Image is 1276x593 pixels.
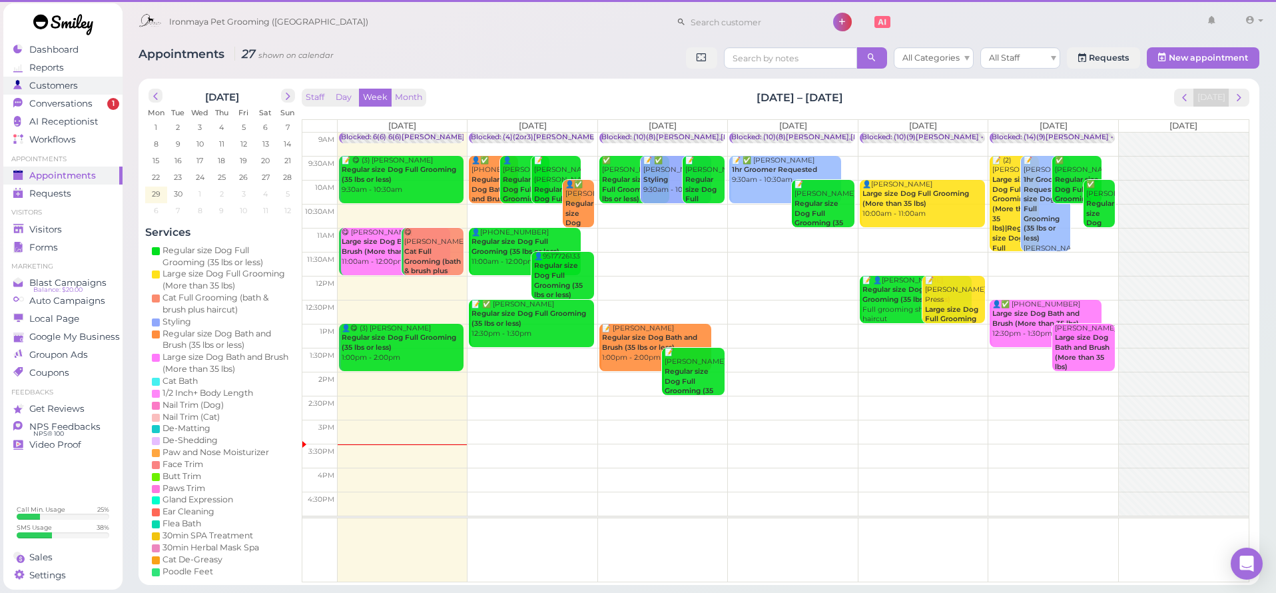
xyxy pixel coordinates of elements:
div: Cat Bath [162,375,198,387]
span: 23 [172,171,183,183]
span: 7 [174,205,181,217]
div: Large size Dog Bath and Brush (More than 35 lbs) [162,351,292,375]
span: Reports [29,62,64,73]
div: Gland Expression [162,494,233,506]
span: 11 [217,138,225,150]
span: 10am [315,183,334,192]
li: Marketing [3,262,123,271]
i: 27 [234,47,334,61]
span: 25 [216,171,226,183]
b: Large size Dog Bath and Brush (More than 35 lbs) [992,309,1080,328]
b: Regular size Dog Full Grooming (35 lbs or less) [685,175,721,233]
div: 👤[PERSON_NAME] 10:00am - 11:00am [862,180,985,219]
span: Forms [29,242,58,253]
span: 9am [318,135,334,144]
h4: Services [145,226,298,239]
span: 3 [196,121,203,133]
div: 📝 [PERSON_NAME] 1:00pm - 2:00pm [601,324,711,363]
b: Regular size Dog Full Grooming (35 lbs or less) [534,185,578,233]
b: Large size Dog Full Grooming (More than 35 lbs) [862,189,969,208]
span: 12:30pm [306,303,334,312]
div: Blocked: (10)(8)[PERSON_NAME],[PERSON_NAME] • appointment [601,133,836,143]
span: 2:30pm [308,399,334,408]
a: Groupon Ads [3,346,123,364]
span: 1 [107,98,119,110]
a: Google My Business [3,328,123,346]
span: Fri [238,108,248,117]
a: Reports [3,59,123,77]
span: 11 [261,205,269,217]
span: Sun [280,108,294,117]
a: Conversations 1 [3,95,123,113]
span: Google My Business [29,331,120,342]
a: Workflows [3,131,123,149]
div: 😋 [PERSON_NAME] 11:00am - 12:00pm [404,228,464,306]
div: 📝 ✅ [PERSON_NAME] 9:30am - 10:30am [643,156,711,195]
span: 12 [238,138,248,150]
b: Regular size Dog Full Grooming (35 lbs or less) [1055,175,1099,223]
b: Styling [643,175,668,184]
b: Regular size Dog Full Grooming (35 lbs or less) [534,261,583,299]
a: Coupons [3,364,123,382]
div: 😋 [PERSON_NAME] 11:00am - 12:00pm [341,228,451,267]
span: 11:30am [307,255,334,264]
div: 📝 (2) [PERSON_NAME] 9:30am - 11:30am [992,156,1039,302]
span: 21 [282,155,292,167]
span: 19 [238,155,248,167]
div: 📝 😋 (3) [PERSON_NAME] 9:30am - 10:30am [341,156,464,195]
b: Regular size Dog Full Grooming (35 lbs or less) [342,165,456,184]
div: Poodle Feet [162,566,213,578]
div: 👤✅ [PERSON_NAME] 10:00am - 11:00am [565,180,594,307]
div: De-Shedding [162,434,218,446]
div: Blocked: (10)(8)[PERSON_NAME],[PERSON_NAME] • appointment [731,133,966,143]
span: 1 [197,188,202,200]
span: Workflows [29,134,76,145]
div: Paw and Nose Moisturizer [162,446,269,458]
span: Customers [29,80,78,91]
span: Tue [171,108,184,117]
b: Large size Dog Bath and Brush (More than 35 lbs) [342,237,429,256]
a: Dashboard [3,41,123,59]
div: 👤9517726133 11:30am - 12:30pm [533,252,594,320]
button: prev [1174,89,1195,107]
div: Open Intercom Messenger [1231,548,1263,580]
span: All Staff [989,53,1020,63]
span: 6 [152,205,159,217]
span: 18 [216,155,226,167]
div: Nail Trim (Cat) [162,411,220,423]
b: Regular size Dog Bath and Brush (35 lbs or less) [565,199,593,277]
span: 16 [172,155,182,167]
div: ✅ [PERSON_NAME] 9:30am - 10:30am [1054,156,1102,244]
div: 📝 ✅ [PERSON_NAME] 9:30am - 10:30am [731,156,841,185]
span: 5 [284,188,290,200]
div: Call Min. Usage [17,505,65,514]
span: Appointments [139,47,228,61]
div: Ear Cleaning [162,506,214,518]
span: 9 [174,138,181,150]
b: Regular size Dog Full Grooming (35 lbs or less) [342,333,456,352]
div: 30min Herbal Mask Spa [162,542,259,554]
span: 1 [153,121,159,133]
span: 8 [196,205,203,217]
span: 3pm [318,423,334,432]
span: 24 [194,171,205,183]
b: Regular size Dog Full Grooming (35 lbs or less) [503,175,547,223]
span: 3 [240,188,246,200]
div: 👤😋 (3) [PERSON_NAME] 1:00pm - 2:00pm [341,324,464,363]
span: 8 [152,138,159,150]
span: NPS Feedbacks [29,421,101,432]
span: [DATE] [779,121,807,131]
div: 📝 [PERSON_NAME] [PERSON_NAME] 9:30am - 11:30am [1023,156,1070,273]
span: NPS® 100 [33,428,64,439]
li: Visitors [3,208,123,217]
span: 3:30pm [308,447,334,456]
b: Regular size Dog Full Grooming (35 lbs or less) [862,285,950,304]
span: New appointment [1169,53,1248,63]
span: Auto Campaigns [29,295,105,306]
button: Month [391,89,426,107]
span: Local Page [29,313,79,324]
span: 6 [262,121,269,133]
button: Day [328,89,360,107]
span: Video Proof [29,439,81,450]
span: 22 [151,171,161,183]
